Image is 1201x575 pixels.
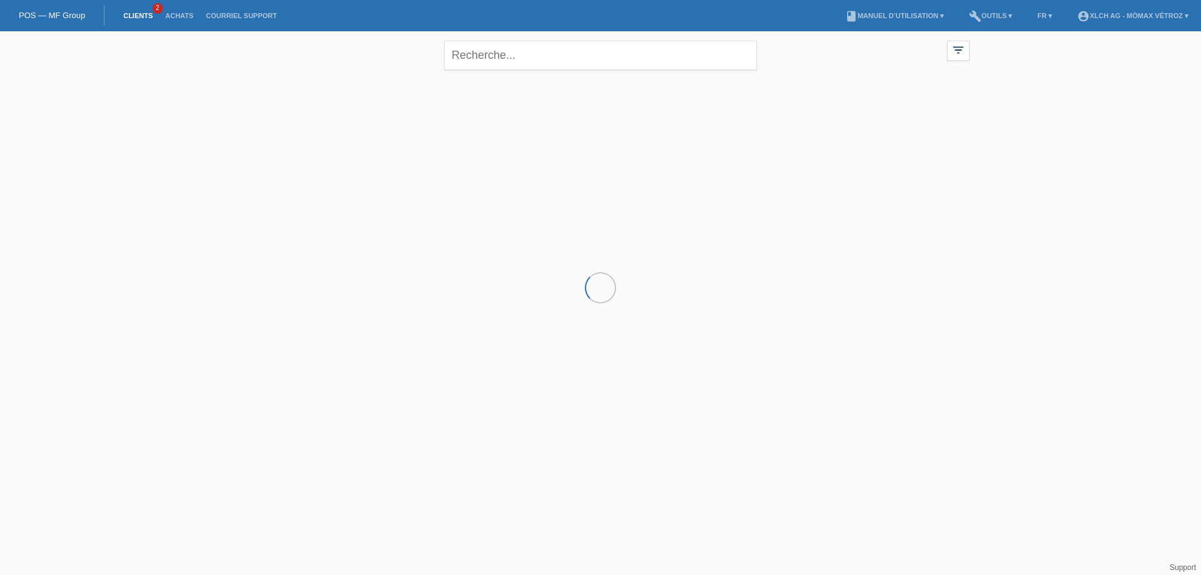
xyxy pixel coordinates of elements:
span: 2 [153,3,163,14]
a: POS — MF Group [19,11,85,20]
a: account_circleXLCH AG - Mömax Vétroz ▾ [1071,12,1195,19]
a: Courriel Support [200,12,283,19]
input: Recherche... [444,41,757,70]
a: Achats [159,12,200,19]
i: book [845,10,858,23]
i: account_circle [1077,10,1090,23]
i: build [969,10,981,23]
a: Support [1170,563,1196,572]
a: Clients [117,12,159,19]
a: FR ▾ [1031,12,1059,19]
a: buildOutils ▾ [963,12,1018,19]
a: bookManuel d’utilisation ▾ [839,12,950,19]
i: filter_list [951,43,965,57]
